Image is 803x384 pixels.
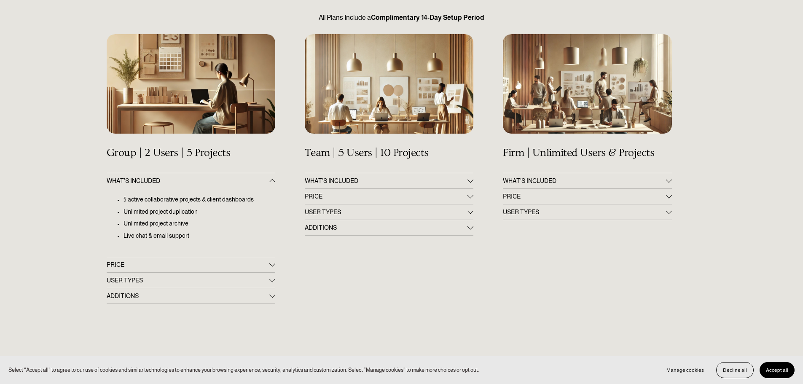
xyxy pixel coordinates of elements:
[107,277,269,284] span: USER TYPES
[124,207,275,217] p: Unlimited project duplication
[305,209,467,215] span: USER TYPES
[723,367,747,373] span: Decline all
[503,204,671,220] button: USER TYPES
[305,173,473,188] button: WHAT'S INCLUDED
[107,257,275,272] button: PRICE
[660,362,710,378] button: Manage cookies
[6,40,120,143] img: Rough Water SEO
[503,193,666,200] span: PRICE
[19,21,108,30] p: Get ready!
[305,224,467,231] span: ADDITIONS
[107,261,269,268] span: PRICE
[124,195,275,204] p: 5 active collaborative projects & client dashboards
[503,189,671,204] button: PRICE
[107,13,697,23] p: All Plans Include a
[124,219,275,228] p: Unlimited project archive
[666,367,704,373] span: Manage cookies
[305,220,473,235] button: ADDITIONS
[107,293,269,299] span: ADDITIONS
[305,147,473,159] h4: Team | 5 Users | 10 Projects
[716,362,754,378] button: Decline all
[107,288,275,303] button: ADDITIONS
[305,189,473,204] button: PRICE
[503,209,666,215] span: USER TYPES
[107,273,275,288] button: USER TYPES
[107,177,269,184] span: WHAT'S INCLUDED
[19,30,108,38] p: Plugin is loading...
[760,362,795,378] button: Accept all
[503,147,671,159] h4: Firm | Unlimited Users & Projects
[503,173,671,188] button: WHAT’S INCLUDED
[766,367,788,373] span: Accept all
[305,177,467,184] span: WHAT'S INCLUDED
[59,6,67,14] img: SEOSpace
[8,366,479,374] p: Select “Accept all” to agree to our use of cookies and similar technologies to enhance your brows...
[107,173,275,188] button: WHAT'S INCLUDED
[503,177,666,184] span: WHAT’S INCLUDED
[107,147,275,159] h4: Group | 2 Users | 5 Projects
[371,14,484,21] strong: Complimentary 14-Day Setup Period
[305,193,467,200] span: PRICE
[124,231,275,241] p: Live chat & email support
[13,49,27,64] a: Need help?
[107,188,275,257] div: WHAT'S INCLUDED
[305,204,473,220] button: USER TYPES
